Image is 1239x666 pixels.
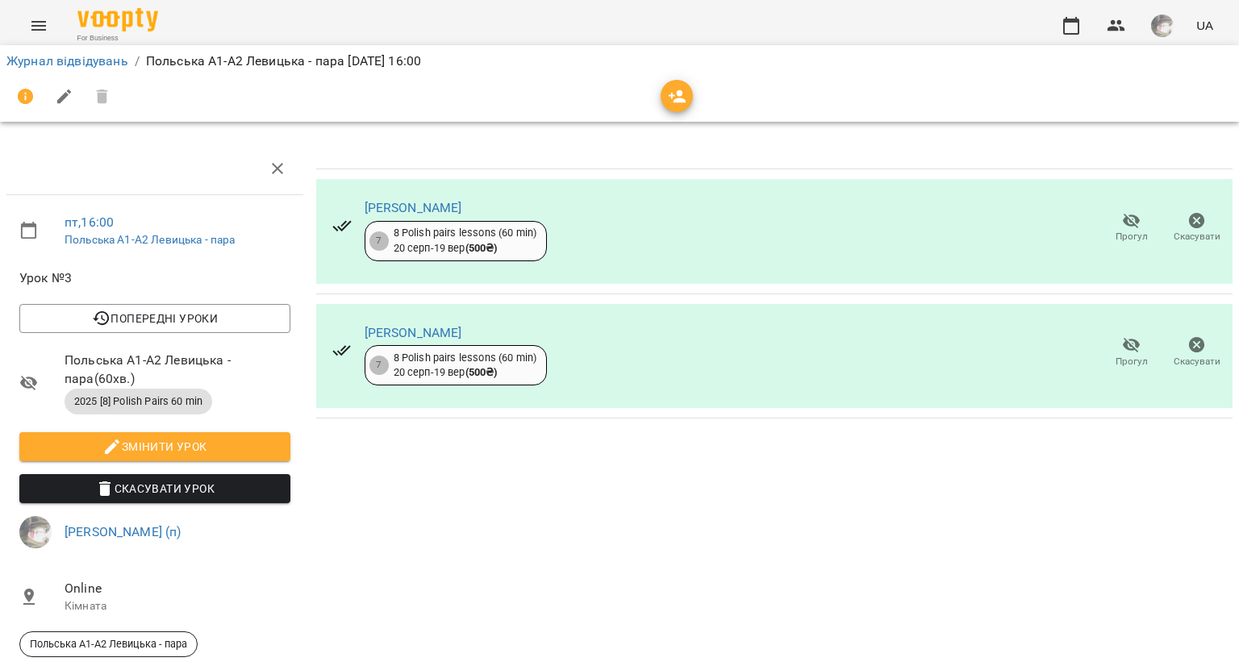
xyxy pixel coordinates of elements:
a: [PERSON_NAME] (п) [65,524,181,539]
span: Online [65,579,290,598]
span: 2025 [8] Polish Pairs 60 min [65,394,212,409]
img: e3906ac1da6b2fc8356eee26edbd6dfe.jpg [19,516,52,548]
span: Прогул [1116,355,1148,368]
img: Voopty Logo [77,8,158,31]
span: Попередні уроки [32,309,277,328]
button: Скасувати [1164,206,1229,251]
span: Польська А1-А2 Левицька - пара ( 60 хв. ) [65,351,290,389]
button: Прогул [1099,330,1164,375]
span: Скасувати Урок [32,479,277,498]
a: пт , 16:00 [65,214,114,230]
span: UA [1196,17,1213,34]
b: ( 500 ₴ ) [465,366,498,378]
div: 7 [369,231,389,251]
div: Польська А1-А2 Левицька - пара [19,631,198,657]
button: Menu [19,6,58,45]
button: Змінити урок [19,432,290,461]
span: Змінити урок [32,437,277,456]
button: Прогул [1099,206,1164,251]
p: Кімната [65,598,290,614]
a: Польська А1-А2 Левицька - пара [65,233,235,246]
img: e3906ac1da6b2fc8356eee26edbd6dfe.jpg [1151,15,1174,37]
span: Прогул [1116,230,1148,244]
span: For Business [77,33,158,44]
button: Скасувати Урок [19,474,290,503]
div: 7 [369,356,389,375]
li: / [135,52,140,71]
button: Скасувати [1164,330,1229,375]
span: Польська А1-А2 Левицька - пара [20,637,197,651]
nav: breadcrumb [6,52,1233,71]
button: UA [1190,10,1220,40]
span: Скасувати [1174,230,1220,244]
button: Попередні уроки [19,304,290,333]
b: ( 500 ₴ ) [465,242,498,254]
span: Скасувати [1174,355,1220,368]
div: 8 Polish pairs lessons (60 min) 20 серп - 19 вер [394,226,537,256]
a: Журнал відвідувань [6,53,128,69]
a: [PERSON_NAME] [365,200,462,215]
div: 8 Polish pairs lessons (60 min) 20 серп - 19 вер [394,351,537,381]
span: Урок №3 [19,268,290,288]
p: Польська А1-А2 Левицька - пара [DATE] 16:00 [146,52,421,71]
a: [PERSON_NAME] [365,325,462,340]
